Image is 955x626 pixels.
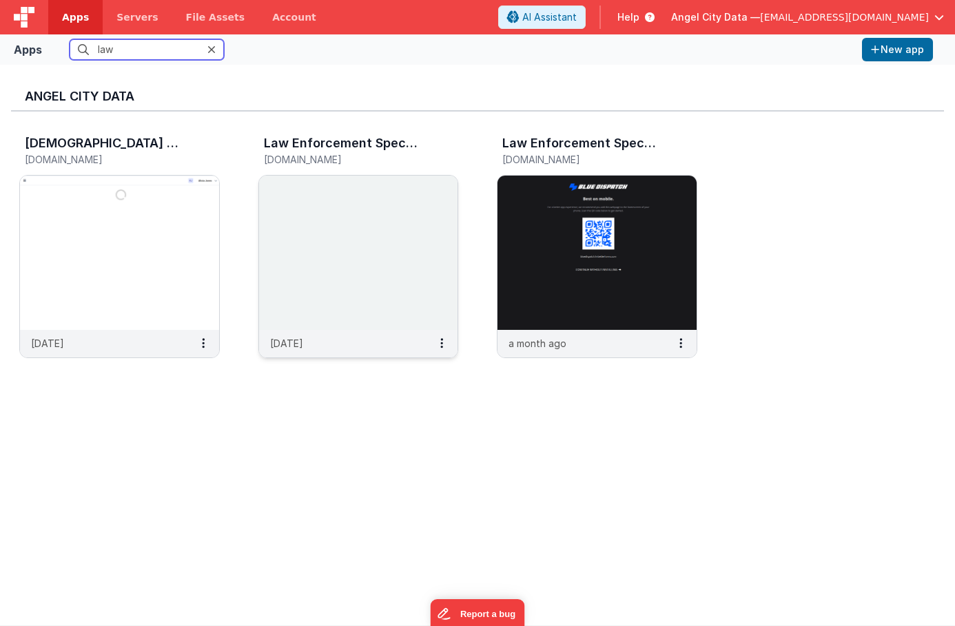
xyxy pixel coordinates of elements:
[116,10,158,24] span: Servers
[14,41,42,58] div: Apps
[31,336,64,351] p: [DATE]
[760,10,929,24] span: [EMAIL_ADDRESS][DOMAIN_NAME]
[25,154,185,165] h5: [DOMAIN_NAME]
[498,6,586,29] button: AI Assistant
[522,10,577,24] span: AI Assistant
[264,154,424,165] h5: [DOMAIN_NAME]
[186,10,245,24] span: File Assets
[62,10,89,24] span: Apps
[502,154,663,165] h5: [DOMAIN_NAME]
[25,136,181,150] h3: [DEMOGRAPHIC_DATA] Test Translation Dashboard
[671,10,944,24] button: Angel City Data — [EMAIL_ADDRESS][DOMAIN_NAME]
[270,336,303,351] p: [DATE]
[862,38,933,61] button: New app
[25,90,930,103] h3: Angel City Data
[671,10,760,24] span: Angel City Data —
[70,39,224,60] input: Search apps
[509,336,566,351] p: a month ago
[264,136,420,150] h3: Law Enforcement Specialists - Agency Portal
[617,10,639,24] span: Help
[502,136,659,150] h3: Law Enforcement Specialists - Officer Portal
